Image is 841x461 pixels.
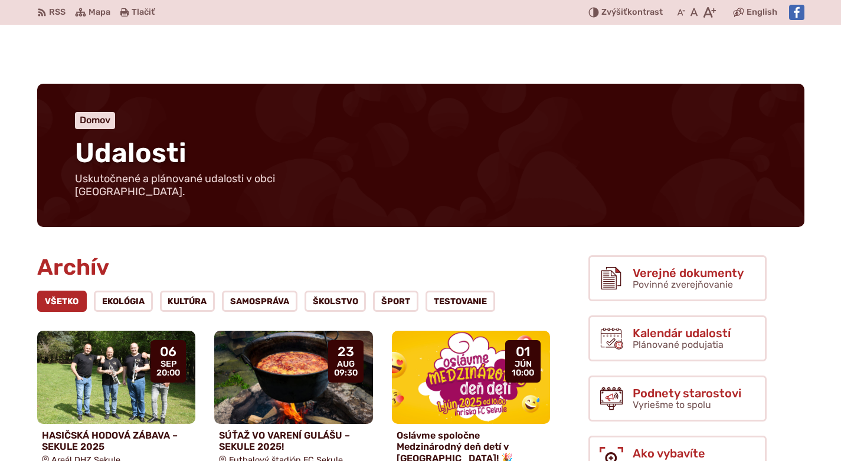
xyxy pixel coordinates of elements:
span: 20:00 [156,368,180,378]
a: Šport [373,291,418,312]
span: Udalosti [75,137,186,169]
span: Zvýšiť [601,7,627,17]
span: 10:00 [512,368,534,378]
span: Ako vybavíte [633,447,750,460]
img: Prejsť na Facebook stránku [789,5,804,20]
a: Verejné dokumenty Povinné zverejňovanie [588,255,767,301]
p: Uskutočnené a plánované udalosti v obci [GEOGRAPHIC_DATA]. [75,173,358,198]
a: Domov [80,114,110,126]
span: 06 [156,345,180,359]
span: RSS [49,5,66,19]
h2: Archív [37,255,551,280]
a: Všetko [37,291,87,312]
span: kontrast [601,8,663,18]
span: sep [156,360,180,369]
span: aug [334,360,358,369]
a: Samospráva [222,291,297,312]
a: Testovanie [426,291,495,312]
a: English [744,5,780,19]
a: Kultúra [160,291,215,312]
span: Povinné zverejňovanie [633,279,733,290]
span: Verejné dokumenty [633,266,744,279]
a: Podnety starostovi Vyriešme to spolu [588,376,767,422]
span: 23 [334,345,358,359]
span: 01 [512,345,534,359]
span: 09:30 [334,368,358,378]
span: jún [512,360,534,369]
span: Kalendár udalostí [633,327,731,340]
a: ŠKOLSTVO [305,291,366,312]
span: Plánované podujatia [633,339,724,350]
span: Mapa [89,5,110,19]
h4: SÚŤAŽ VO VARENÍ GULÁŠU – SEKULE 2025! [219,430,368,452]
span: English [747,5,777,19]
a: Ekológia [94,291,153,312]
h4: HASIČSKÁ HODOVÁ ZÁBAVA – SEKULE 2025 [42,430,191,452]
a: Kalendár udalostí Plánované podujatia [588,315,767,361]
span: Tlačiť [132,8,155,18]
span: Vyriešme to spolu [633,399,711,410]
span: Podnety starostovi [633,387,741,400]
